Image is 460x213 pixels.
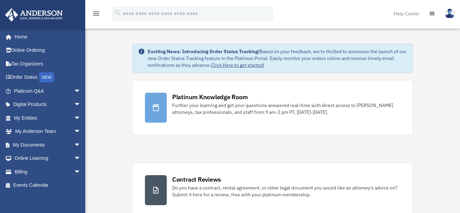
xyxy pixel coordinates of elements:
[5,125,91,138] a: My Anderson Teamarrow_drop_down
[5,138,91,152] a: My Documentsarrow_drop_down
[5,98,91,111] a: Digital Productsarrow_drop_down
[148,48,407,69] div: Based on your feedback, we're thrilled to announce the launch of our new Order Status Tracking fe...
[5,44,91,57] a: Online Ordering
[172,102,400,116] div: Further your learning and get your questions answered real-time with direct access to [PERSON_NAM...
[5,30,88,44] a: Home
[211,62,264,68] a: Click Here to get started!
[74,165,88,179] span: arrow_drop_down
[172,184,400,198] div: Do you have a contract, rental agreement, or other legal document you would like an attorney's ad...
[92,10,100,18] i: menu
[39,72,54,82] div: NEW
[74,98,88,112] span: arrow_drop_down
[74,125,88,139] span: arrow_drop_down
[5,71,91,85] a: Order StatusNEW
[74,138,88,152] span: arrow_drop_down
[5,57,91,71] a: Tax Organizers
[74,84,88,98] span: arrow_drop_down
[5,111,91,125] a: My Entitiesarrow_drop_down
[5,152,91,165] a: Online Learningarrow_drop_down
[5,84,91,98] a: Platinum Q&Aarrow_drop_down
[172,93,248,101] div: Platinum Knowledge Room
[5,165,91,179] a: Billingarrow_drop_down
[92,12,100,18] a: menu
[172,175,221,184] div: Contract Reviews
[3,8,65,21] img: Anderson Advisors Platinum Portal
[5,179,91,192] a: Events Calendar
[114,9,121,17] i: search
[132,80,413,135] a: Platinum Knowledge Room Further your learning and get your questions answered real-time with dire...
[148,48,259,55] strong: Exciting News: Introducing Order Status Tracking!
[74,111,88,125] span: arrow_drop_down
[445,9,455,18] img: User Pic
[74,152,88,166] span: arrow_drop_down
